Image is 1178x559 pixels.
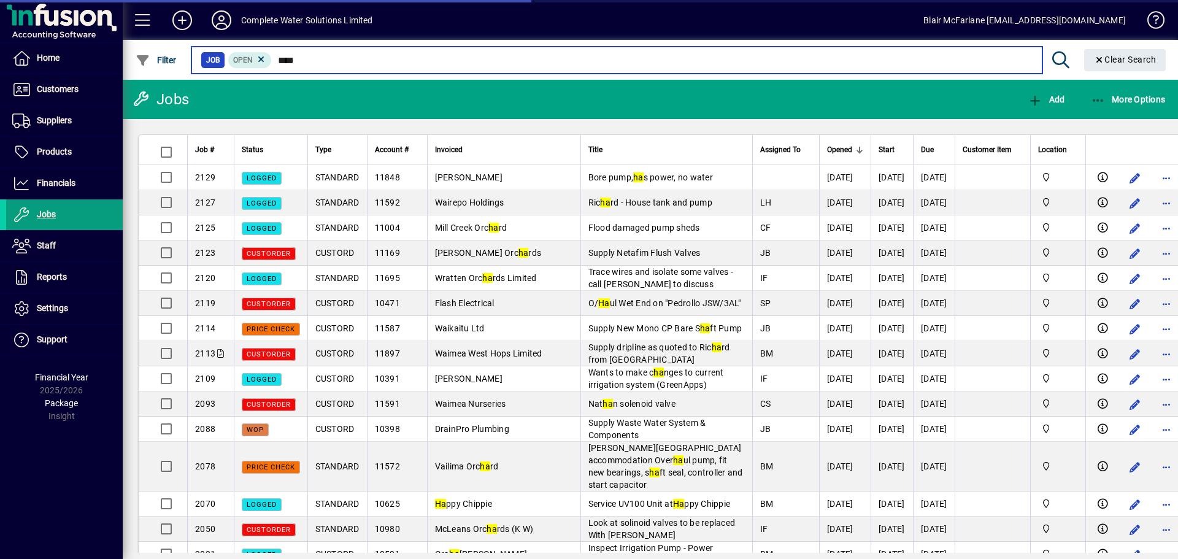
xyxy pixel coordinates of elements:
[488,223,499,233] em: ha
[315,198,360,207] span: STANDARD
[195,143,214,156] span: Job #
[1038,143,1067,156] span: Location
[1157,495,1177,514] button: More options
[871,341,913,366] td: [DATE]
[602,399,613,409] em: ha
[6,325,123,355] a: Support
[375,248,400,258] span: 11169
[1028,94,1064,104] span: Add
[247,300,291,308] span: CUSTORDER
[879,143,906,156] div: Start
[195,298,215,308] span: 2119
[247,325,295,333] span: PRICE CHECK
[588,267,733,289] span: Trace wires and isolate some valves - call [PERSON_NAME] to discuss
[871,417,913,442] td: [DATE]
[195,524,215,534] span: 2050
[6,106,123,136] a: Suppliers
[315,461,360,471] span: STANDARD
[827,143,863,156] div: Opened
[598,298,610,308] em: Ha
[819,517,871,542] td: [DATE]
[435,349,542,358] span: Waimea West Hops Limited
[315,399,355,409] span: CUSTORD
[375,198,400,207] span: 11592
[819,492,871,517] td: [DATE]
[1038,196,1078,209] span: Motueka
[375,549,400,559] span: 10521
[315,273,360,283] span: STANDARD
[375,223,400,233] span: 11004
[195,349,215,358] span: 2113
[819,266,871,291] td: [DATE]
[6,262,123,293] a: Reports
[871,366,913,391] td: [DATE]
[1125,294,1145,314] button: Edit
[633,172,644,182] em: ha
[315,349,355,358] span: CUSTORD
[195,198,215,207] span: 2127
[1157,520,1177,539] button: More options
[1125,218,1145,238] button: Edit
[195,323,215,333] span: 2114
[195,273,215,283] span: 2120
[1157,193,1177,213] button: More options
[247,501,277,509] span: LOGGED
[760,349,774,358] span: BM
[247,350,291,358] span: CUSTORDER
[518,248,529,258] em: ha
[588,518,736,540] span: Look at solinoid valves to be replaced With [PERSON_NAME]
[1088,88,1169,110] button: More Options
[588,499,731,509] span: Service UV100 Unit at ppy Chippie
[913,492,955,517] td: [DATE]
[1157,420,1177,439] button: More options
[760,399,771,409] span: CS
[45,398,78,408] span: Package
[375,323,400,333] span: 11587
[1157,269,1177,288] button: More options
[871,266,913,291] td: [DATE]
[1038,422,1078,436] span: Motueka
[375,349,400,358] span: 11897
[315,499,360,509] span: STANDARD
[375,273,400,283] span: 11695
[760,549,774,559] span: BM
[206,54,220,66] span: Job
[136,55,177,65] span: Filter
[242,143,263,156] span: Status
[1038,143,1078,156] div: Location
[1125,420,1145,439] button: Edit
[315,549,355,559] span: CUSTORD
[871,517,913,542] td: [DATE]
[819,442,871,492] td: [DATE]
[588,198,712,207] span: Ric rd - House tank and pump
[375,499,400,509] span: 10625
[1038,497,1078,511] span: Motueka
[435,424,509,434] span: DrainPro Plumbing
[649,468,660,477] em: ha
[1157,369,1177,389] button: More options
[435,248,542,258] span: [PERSON_NAME] Orc rds
[375,524,400,534] span: 10980
[375,172,400,182] span: 11848
[913,442,955,492] td: [DATE]
[1091,94,1166,104] span: More Options
[712,342,722,352] em: ha
[819,366,871,391] td: [DATE]
[435,198,504,207] span: Wairepo Holdings
[195,143,226,156] div: Job #
[435,298,495,308] span: Flash Electrical
[375,298,400,308] span: 10471
[760,248,771,258] span: JB
[673,455,683,465] em: ha
[435,143,463,156] span: Invoiced
[195,424,215,434] span: 2088
[435,549,528,559] span: Gra [PERSON_NAME]
[760,298,771,308] span: SP
[315,298,355,308] span: CUSTORD
[375,424,400,434] span: 10398
[913,291,955,316] td: [DATE]
[247,250,291,258] span: CUSTORDER
[233,56,253,64] span: Open
[819,391,871,417] td: [DATE]
[588,223,700,233] span: Flood damaged pump sheds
